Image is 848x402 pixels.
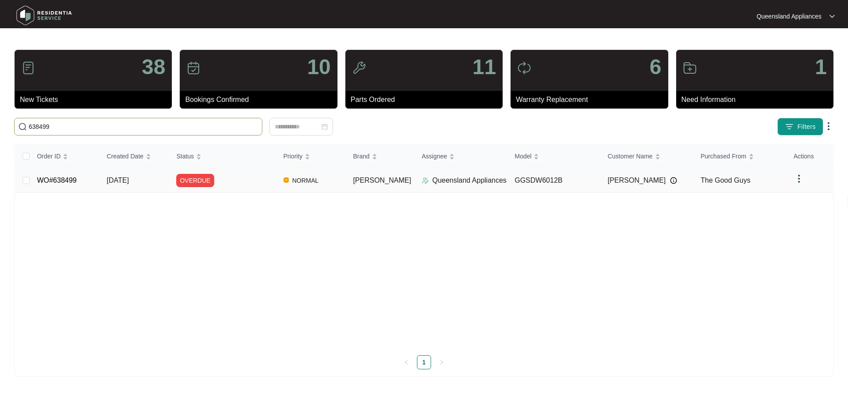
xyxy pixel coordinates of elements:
p: 11 [473,56,496,78]
th: Status [169,145,276,168]
span: Filters [797,122,816,131]
th: Priority [276,145,346,168]
span: Order ID [37,151,61,161]
img: dropdown arrow [794,173,804,184]
span: OVERDUE [176,174,214,187]
p: Warranty Replacement [516,94,668,105]
button: left [399,355,413,369]
span: [DATE] [107,177,129,184]
img: Info icon [670,177,677,184]
span: [PERSON_NAME] [608,175,666,186]
span: Assignee [422,151,447,161]
span: Customer Name [608,151,653,161]
th: Assignee [415,145,508,168]
li: Previous Page [399,355,413,369]
span: NORMAL [289,175,322,186]
span: Status [176,151,194,161]
th: Order ID [30,145,100,168]
p: Queensland Appliances [432,175,507,186]
p: 1 [815,56,827,78]
input: Search by Order Id, Assignee Name, Customer Name, Brand and Model [29,122,258,131]
li: Next Page [435,355,449,369]
span: Brand [353,151,369,161]
img: dropdown arrow [823,121,834,131]
span: Priority [284,151,303,161]
span: [PERSON_NAME] [353,177,411,184]
th: Customer Name [601,145,694,168]
th: Actions [787,145,833,168]
span: left [404,360,409,365]
img: icon [186,61,201,75]
img: Assigner Icon [422,177,429,184]
p: Bookings Confirmed [185,94,337,105]
img: residentia service logo [13,2,75,29]
p: 6 [650,56,662,78]
span: right [439,360,444,365]
th: Brand [346,145,414,168]
span: The Good Guys [700,177,750,184]
button: right [435,355,449,369]
img: dropdown arrow [829,14,835,19]
th: Created Date [100,145,170,168]
p: Parts Ordered [351,94,503,105]
p: 38 [142,56,165,78]
img: search-icon [18,122,27,131]
td: GGSDW6012B [507,168,601,193]
p: New Tickets [20,94,172,105]
img: Vercel Logo [284,177,289,183]
p: 10 [307,56,330,78]
img: filter icon [785,122,794,131]
span: Created Date [107,151,144,161]
img: icon [21,61,35,75]
p: Queensland Appliances [757,12,821,21]
img: icon [683,61,697,75]
img: icon [517,61,531,75]
img: icon [352,61,366,75]
li: 1 [417,355,431,369]
th: Purchased From [693,145,787,168]
a: 1 [417,356,431,369]
button: filter iconFilters [777,118,823,135]
a: WO#638499 [37,177,77,184]
span: Purchased From [700,151,746,161]
p: Need Information [681,94,833,105]
th: Model [507,145,601,168]
span: Model [515,151,531,161]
